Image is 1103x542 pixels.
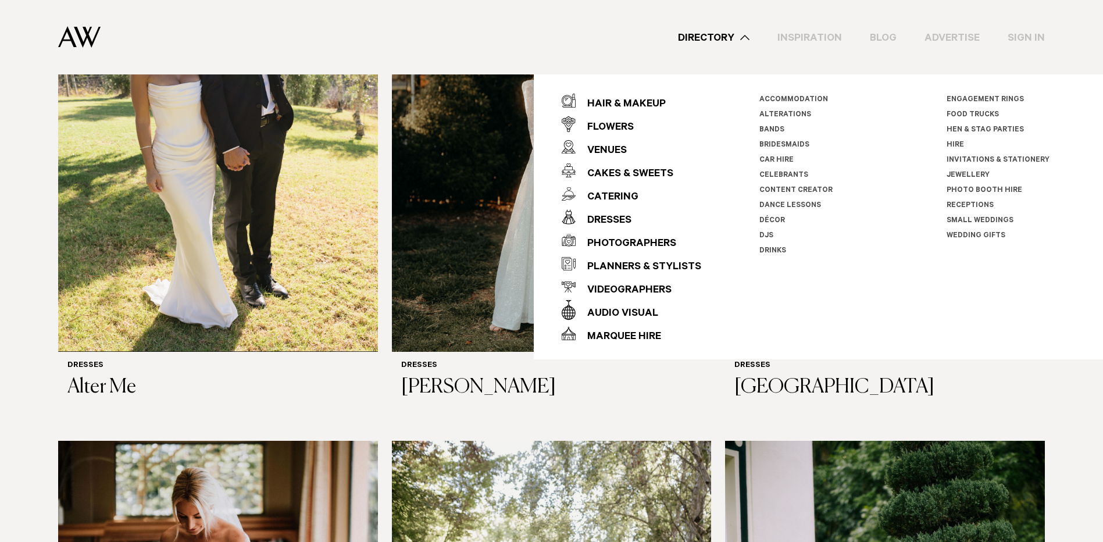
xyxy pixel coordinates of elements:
h6: Dresses [401,361,702,371]
a: Videographers [562,275,701,298]
div: Venues [576,140,627,163]
a: Celebrants [759,172,808,180]
a: Décor [759,217,785,225]
a: Food Trucks [947,111,999,119]
div: Hair & Makeup [576,93,666,116]
img: Auckland Weddings Logo [58,26,101,48]
a: Dance Lessons [759,202,821,210]
a: Venues [562,135,701,159]
div: Videographers [576,279,672,302]
a: Hen & Stag Parties [947,126,1024,134]
a: Hire [947,141,964,149]
a: Inspiration [763,30,856,45]
a: Directory [664,30,763,45]
a: DJs [759,232,773,240]
div: Catering [576,186,638,209]
div: Audio Visual [576,302,658,326]
h6: Dresses [734,361,1036,371]
a: Planners & Stylists [562,252,701,275]
a: Audio Visual [562,298,701,322]
a: Hair & Makeup [562,89,701,112]
a: Marquee Hire [562,322,701,345]
a: Blog [856,30,911,45]
a: Small Weddings [947,217,1013,225]
div: Photographers [576,233,676,256]
div: Dresses [576,209,631,233]
h3: Alter Me [67,376,369,400]
a: Flowers [562,112,701,135]
div: Marquee Hire [576,326,661,349]
a: Catering [562,182,701,205]
h6: Dresses [67,361,369,371]
h3: [PERSON_NAME] [401,376,702,400]
a: Wedding Gifts [947,232,1005,240]
a: Photographers [562,229,701,252]
a: Accommodation [759,96,828,104]
a: Sign In [994,30,1059,45]
a: Drinks [759,247,786,255]
a: Advertise [911,30,994,45]
a: Dresses [562,205,701,229]
div: Cakes & Sweets [576,163,673,186]
a: Invitations & Stationery [947,156,1050,165]
h3: [GEOGRAPHIC_DATA] [734,376,1036,400]
a: Content Creator [759,187,833,195]
div: Planners & Stylists [576,256,701,279]
a: Engagement Rings [947,96,1024,104]
a: Receptions [947,202,994,210]
a: Alterations [759,111,811,119]
a: Photo Booth Hire [947,187,1022,195]
a: Cakes & Sweets [562,159,701,182]
div: Flowers [576,116,634,140]
a: Bridesmaids [759,141,809,149]
a: Car Hire [759,156,794,165]
a: Bands [759,126,784,134]
a: Jewellery [947,172,990,180]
